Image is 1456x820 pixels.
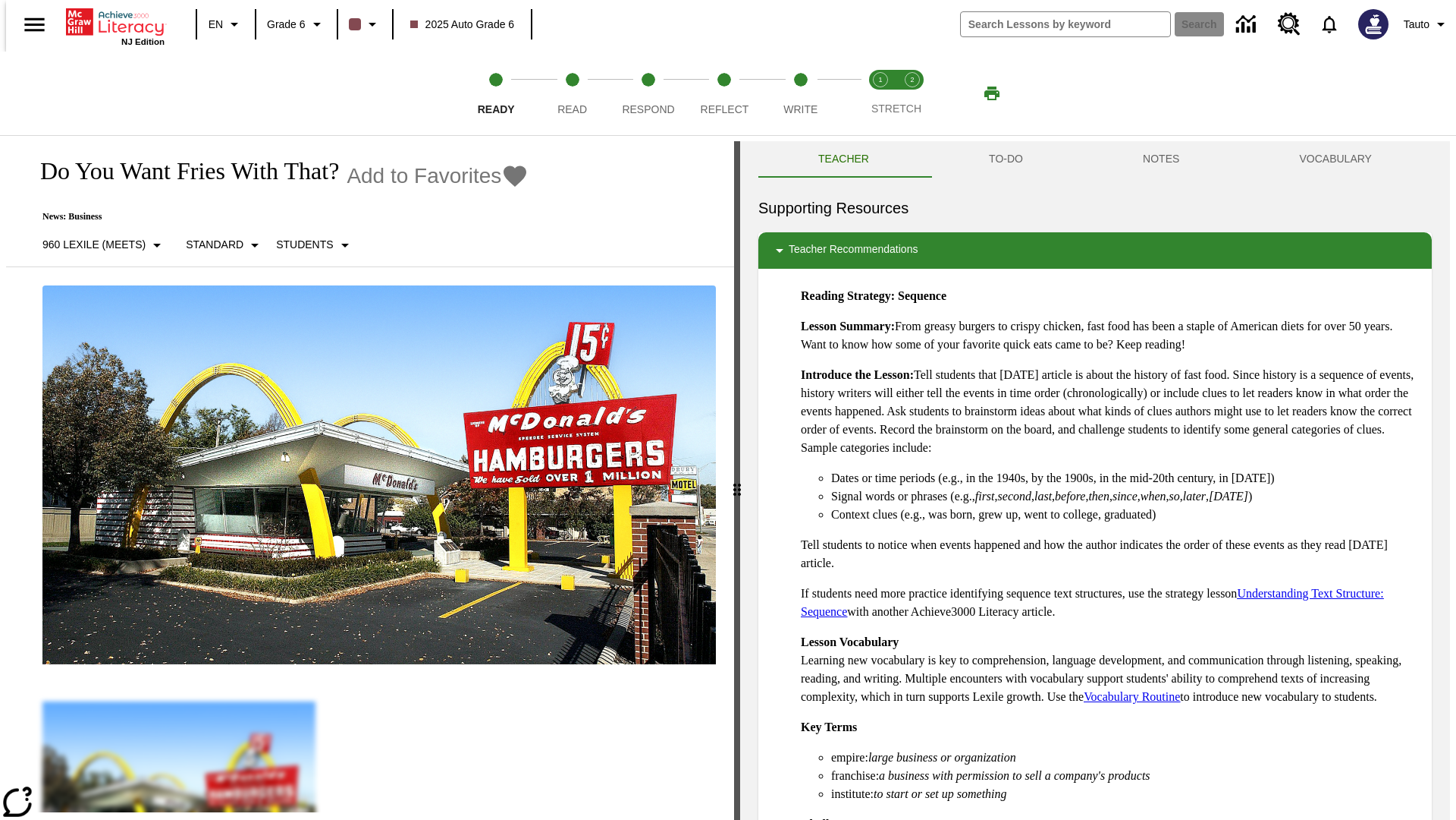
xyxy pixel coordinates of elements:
strong: Lesson Vocabulary [801,635,899,648]
span: EN [209,17,223,33]
p: News: Business [24,211,529,222]
em: so [1169,490,1180,503]
div: Press Enter or Spacebar and then press right and left arrow keys to move the slider [734,141,740,820]
button: Ready step 1 of 5 [452,52,540,135]
h1: Do You Want Fries With That? [24,157,339,185]
p: 960 Lexile (Meets) [42,237,146,253]
img: One of the first McDonald's stores, with the iconic red sign and golden arches. [42,285,716,665]
p: Learning new vocabulary is key to comprehension, language development, and communication through ... [801,633,1420,706]
em: last [1034,490,1052,503]
span: Ready [478,103,515,115]
button: Scaffolds, Standard [180,232,270,259]
input: search field [961,12,1170,36]
em: [DATE] [1209,490,1248,503]
button: Write step 5 of 5 [757,52,845,135]
p: If students need more practice identifying sequence text structures, use the strategy lesson with... [801,585,1420,621]
span: Respond [622,103,674,115]
div: Home [66,5,165,46]
div: Teacher Recommendations [758,232,1432,269]
img: Avatar [1358,9,1389,39]
em: before [1055,490,1085,503]
button: Grade: Grade 6, Select a grade [261,11,332,38]
button: Read step 2 of 5 [528,52,616,135]
strong: Sequence [898,289,946,302]
a: Understanding Text Structure: Sequence [801,587,1384,618]
li: Context clues (e.g., was born, grew up, went to college, graduated) [831,506,1420,524]
a: Resource Center, Will open in new tab [1269,4,1310,45]
span: Read [557,103,587,115]
text: 2 [910,76,914,84]
button: NOTES [1083,141,1239,178]
span: NJ Edition [121,37,165,46]
button: Teacher [758,141,929,178]
text: 1 [878,76,882,84]
span: Write [783,103,817,115]
strong: Key Terms [801,721,857,733]
li: Dates or time periods (e.g., in the 1940s, by the 1900s, in the mid-20th century, in [DATE]) [831,469,1420,487]
span: 2025 Auto Grade 6 [410,17,515,33]
strong: Introduce the Lesson: [801,368,914,381]
strong: Lesson Summary: [801,320,895,333]
li: Signal words or phrases (e.g., , , , , , , , , , ) [831,487,1420,506]
em: first [975,490,995,503]
a: Vocabulary Routine [1084,690,1180,703]
button: Open side menu [12,2,57,47]
em: large business or organization [868,751,1016,764]
p: Tell students to notice when events happened and how the author indicates the order of these even... [801,536,1420,572]
span: STRETCH [871,102,921,115]
p: Students [276,237,333,253]
p: Tell students that [DATE] article is about the history of fast food. Since history is a sequence ... [801,366,1420,457]
button: VOCABULARY [1239,141,1432,178]
p: Standard [186,237,243,253]
span: Tauto [1404,17,1429,33]
li: empire: [831,749,1420,767]
em: a business with permission to sell a company's products [879,769,1150,782]
div: activity [740,141,1450,820]
em: since [1112,490,1137,503]
div: reading [6,141,734,812]
button: TO-DO [929,141,1083,178]
p: From greasy burgers to crispy chicken, fast food has been a staple of American diets for over 50 ... [801,317,1420,354]
button: Select Student [270,232,359,259]
button: Language: EN, Select a language [202,11,250,38]
button: Print [968,80,1016,107]
button: Stretch Respond step 2 of 2 [890,52,934,135]
li: institute: [831,785,1420,803]
span: Grade 6 [267,17,306,33]
a: Notifications [1310,5,1349,44]
strong: Reading Strategy: [801,289,895,302]
button: Select a new avatar [1349,5,1398,44]
em: to start or set up something [874,787,1007,800]
div: Instructional Panel Tabs [758,141,1432,178]
button: Class color is dark brown. Change class color [343,11,388,38]
h6: Supporting Resources [758,196,1432,220]
a: Data Center [1227,4,1269,46]
button: Profile/Settings [1398,11,1456,38]
button: Stretch Read step 1 of 2 [858,52,902,135]
p: Teacher Recommendations [789,241,918,260]
button: Respond step 3 of 5 [604,52,692,135]
button: Add to Favorites - Do You Want Fries With That? [347,162,529,189]
em: second [998,490,1031,503]
span: Reflect [701,103,749,115]
em: then [1088,490,1109,503]
button: Select Lexile, 960 Lexile (Meets) [36,232,172,259]
li: franchise: [831,767,1420,785]
span: Add to Favorites [347,164,501,188]
em: later [1183,490,1206,503]
button: Reflect step 4 of 5 [680,52,768,135]
em: when [1141,490,1166,503]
